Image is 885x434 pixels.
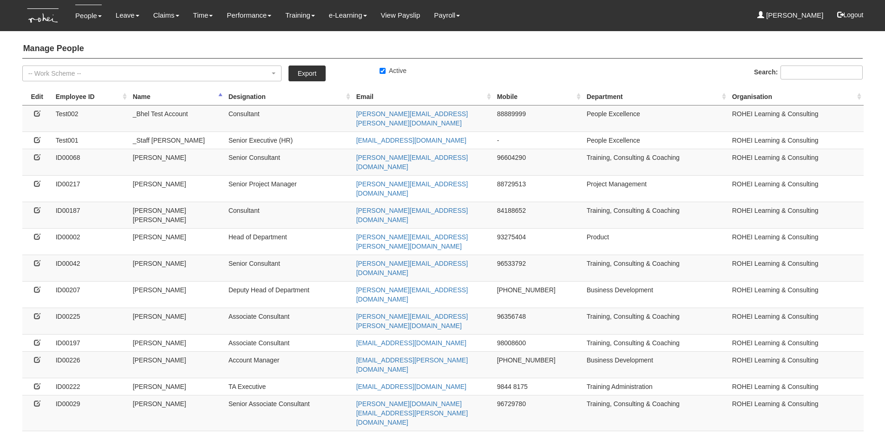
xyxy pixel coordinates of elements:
[356,313,468,329] a: [PERSON_NAME][EMAIL_ADDRESS][PERSON_NAME][DOMAIN_NAME]
[728,378,864,395] td: ROHEI Learning & Consulting
[129,395,225,431] td: [PERSON_NAME]
[583,255,728,281] td: Training, Consulting & Coaching
[356,154,468,171] a: [PERSON_NAME][EMAIL_ADDRESS][DOMAIN_NAME]
[493,281,583,308] td: [PHONE_NUMBER]
[728,132,864,149] td: ROHEI Learning & Consulting
[583,132,728,149] td: People Excellence
[353,88,493,105] th: Email : activate to sort column ascending
[52,105,129,132] td: Test002
[129,281,225,308] td: [PERSON_NAME]
[129,132,225,149] td: _Staff [PERSON_NAME]
[22,88,52,105] th: Edit
[728,334,864,351] td: ROHEI Learning & Consulting
[728,351,864,378] td: ROHEI Learning & Consulting
[493,255,583,281] td: 96533792
[728,105,864,132] td: ROHEI Learning & Consulting
[225,88,353,105] th: Designation : activate to sort column ascending
[583,175,728,202] td: Project Management
[153,5,179,26] a: Claims
[493,334,583,351] td: 98008600
[728,149,864,175] td: ROHEI Learning & Consulting
[728,255,864,281] td: ROHEI Learning & Consulting
[356,339,466,347] a: [EMAIL_ADDRESS][DOMAIN_NAME]
[52,175,129,202] td: ID00217
[225,132,353,149] td: Senior Executive (HR)
[583,88,728,105] th: Department : activate to sort column ascending
[225,281,353,308] td: Deputy Head of Department
[356,207,468,224] a: [PERSON_NAME][EMAIL_ADDRESS][DOMAIN_NAME]
[225,351,353,378] td: Account Manager
[52,132,129,149] td: Test001
[225,228,353,255] td: Head of Department
[356,260,468,276] a: [PERSON_NAME][EMAIL_ADDRESS][DOMAIN_NAME]
[193,5,213,26] a: Time
[493,351,583,378] td: [PHONE_NUMBER]
[583,149,728,175] td: Training, Consulting & Coaching
[356,110,468,127] a: [PERSON_NAME][EMAIL_ADDRESS][PERSON_NAME][DOMAIN_NAME]
[728,308,864,334] td: ROHEI Learning & Consulting
[225,334,353,351] td: Associate Consultant
[129,88,225,105] th: Name : activate to sort column descending
[52,351,129,378] td: ID00226
[757,5,824,26] a: [PERSON_NAME]
[728,228,864,255] td: ROHEI Learning & Consulting
[52,395,129,431] td: ID00029
[583,202,728,228] td: Training, Consulting & Coaching
[52,149,129,175] td: ID00068
[52,281,129,308] td: ID00207
[493,149,583,175] td: 96604290
[52,308,129,334] td: ID00225
[728,395,864,431] td: ROHEI Learning & Consulting
[225,175,353,202] td: Senior Project Manager
[75,5,102,26] a: People
[52,334,129,351] td: ID00197
[380,66,406,75] label: Active
[225,378,353,395] td: TA Executive
[129,308,225,334] td: [PERSON_NAME]
[493,228,583,255] td: 93275404
[116,5,139,26] a: Leave
[380,68,386,74] input: Active
[493,378,583,395] td: 9844 8175
[493,132,583,149] td: -
[356,356,468,373] a: [EMAIL_ADDRESS][PERSON_NAME][DOMAIN_NAME]
[285,5,315,26] a: Training
[129,149,225,175] td: [PERSON_NAME]
[728,281,864,308] td: ROHEI Learning & Consulting
[754,66,863,79] label: Search:
[493,202,583,228] td: 84188652
[225,308,353,334] td: Associate Consultant
[356,286,468,303] a: [PERSON_NAME][EMAIL_ADDRESS][DOMAIN_NAME]
[728,88,864,105] th: Organisation : activate to sort column ascending
[129,255,225,281] td: [PERSON_NAME]
[225,255,353,281] td: Senior Consultant
[52,378,129,395] td: ID00222
[225,105,353,132] td: Consultant
[129,334,225,351] td: [PERSON_NAME]
[493,308,583,334] td: 96356748
[129,378,225,395] td: [PERSON_NAME]
[129,351,225,378] td: [PERSON_NAME]
[356,180,468,197] a: [PERSON_NAME][EMAIL_ADDRESS][DOMAIN_NAME]
[583,281,728,308] td: Business Development
[52,255,129,281] td: ID00042
[52,228,129,255] td: ID00002
[225,149,353,175] td: Senior Consultant
[493,88,583,105] th: Mobile : activate to sort column ascending
[356,400,468,426] a: [PERSON_NAME][DOMAIN_NAME][EMAIL_ADDRESS][PERSON_NAME][DOMAIN_NAME]
[583,228,728,255] td: Product
[225,202,353,228] td: Consultant
[22,66,282,81] button: -- Work Scheme --
[381,5,420,26] a: View Payslip
[225,395,353,431] td: Senior Associate Consultant
[728,202,864,228] td: ROHEI Learning & Consulting
[583,378,728,395] td: Training Administration
[22,39,863,59] h4: Manage People
[227,5,271,26] a: Performance
[583,308,728,334] td: Training, Consulting & Coaching
[493,395,583,431] td: 96729780
[129,202,225,228] td: [PERSON_NAME] [PERSON_NAME]
[493,105,583,132] td: 88889999
[583,351,728,378] td: Business Development
[288,66,326,81] a: Export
